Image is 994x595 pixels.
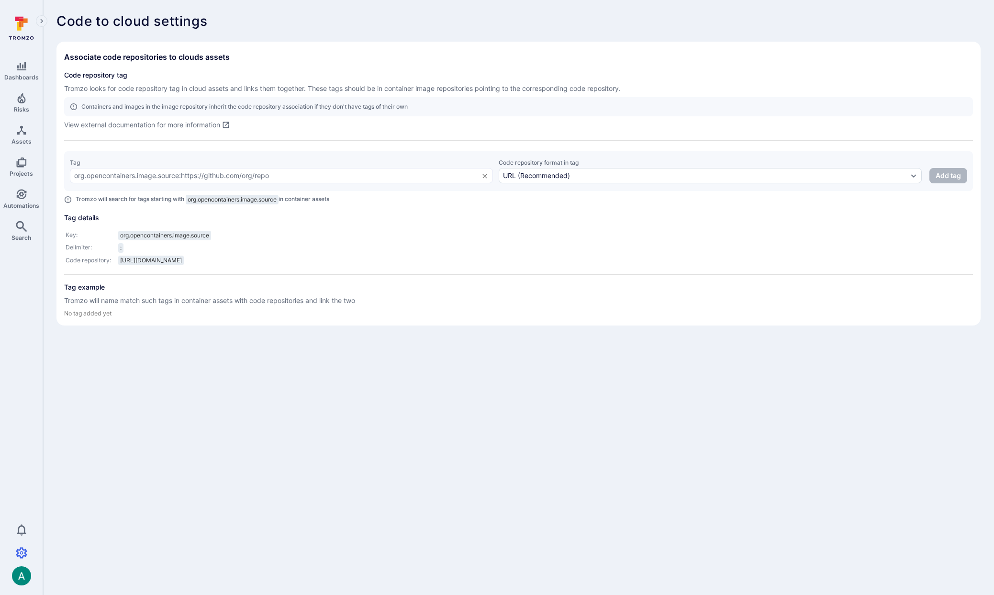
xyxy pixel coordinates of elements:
[11,234,31,241] span: Search
[11,138,32,145] span: Assets
[38,17,45,25] i: Expand navigation menu
[12,566,31,585] img: ACg8ocLSa5mPYBaXNx3eFu_EmspyJX0laNWN7cXOFirfQ7srZveEpg=s96-c
[14,106,29,113] span: Risks
[66,231,116,239] p: Key:
[64,70,973,80] span: Code repository tag
[64,282,973,292] span: Tag example
[64,309,112,318] p: No tag added yet
[66,243,116,252] p: Delimiter:
[36,15,47,27] button: Expand navigation menu
[481,172,489,180] button: Clear
[64,84,973,93] span: Tromzo looks for code repository tag in cloud assets and links them together. These tags should b...
[64,120,230,130] a: View external documentation for more information
[56,13,981,29] h1: Code to cloud settings
[910,172,917,180] button: Expand dropdown
[120,232,209,239] span: org.opencontainers.image.source
[3,202,39,209] span: Automations
[76,195,329,204] div: Tromzo will search for tags starting with in container assets
[64,296,973,305] p: Tromzo will name match such tags in container assets with code repositories and link the two
[120,257,182,264] span: [URL][DOMAIN_NAME]
[81,103,408,111] div: Containers and images in the image repository inherit the code repository association if they don...
[188,196,277,203] span: org.opencontainers.image.source
[64,212,973,223] span: Tag details
[74,172,474,180] input: org.opencontainers.image.source:https://github.com/org/repo
[12,566,31,585] div: Arjan Dehar
[503,172,908,180] button: URL (Recommended)
[66,256,116,265] p: Code repository:
[70,159,493,166] span: Tag
[499,159,922,166] span: Code repository format in tag
[929,168,967,183] button: Add tag
[64,52,230,62] h2: Associate code repositories to clouds assets
[120,244,122,252] span: :
[10,170,33,177] span: Projects
[4,74,39,81] span: Dashboards
[503,172,570,180] div: URL (Recommended)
